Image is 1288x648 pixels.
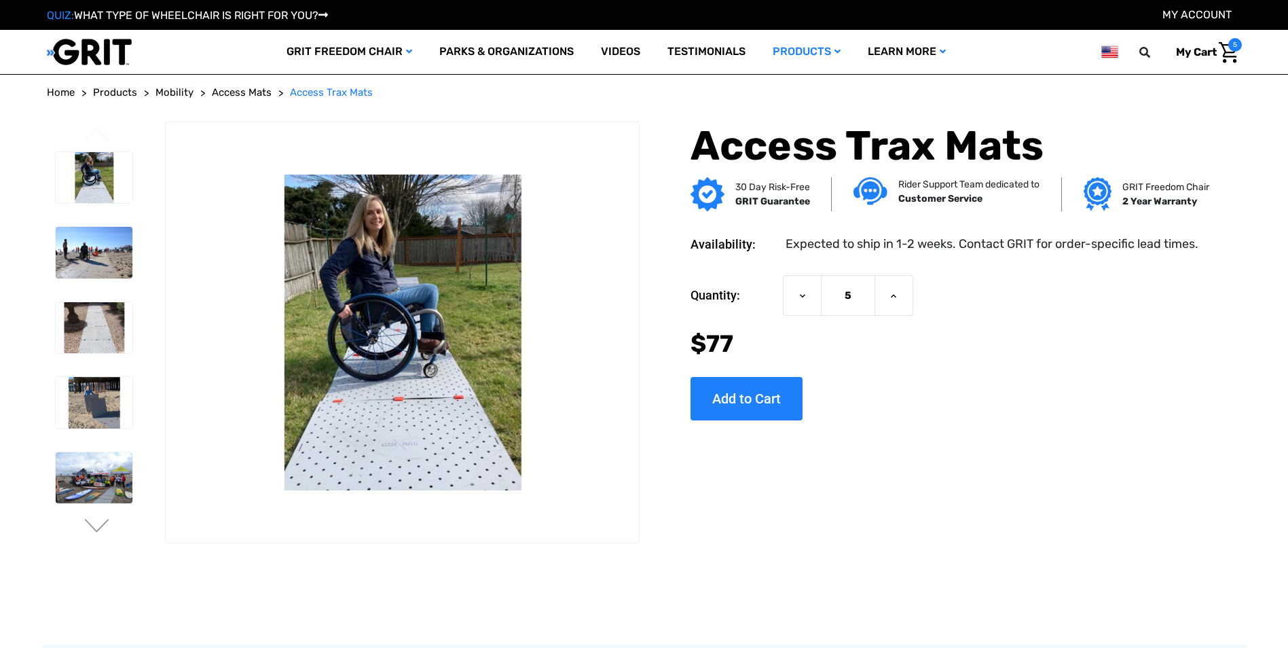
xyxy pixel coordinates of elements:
[56,452,132,504] img: Access Trax Mats
[166,175,638,490] img: Access Trax Mats
[1101,43,1118,60] img: us.png
[854,30,959,74] a: Learn More
[56,152,132,204] img: Access Trax Mats
[1228,38,1242,52] span: 5
[587,30,654,74] a: Videos
[735,196,810,207] strong: GRIT Guarantee
[83,128,111,144] button: Go to slide 6 of 6
[691,177,724,211] img: GRIT Guarantee
[290,86,373,98] span: Access Trax Mats
[691,377,803,420] input: Add to Cart
[47,85,1242,101] nav: Breadcrumb
[155,85,194,101] a: Mobility
[56,302,132,354] img: Access Trax Mats
[93,86,137,98] span: Products
[735,180,810,194] p: 30 Day Risk-Free
[1176,46,1217,58] span: My Cart
[1122,196,1197,207] strong: 2 Year Warranty
[426,30,587,74] a: Parks & Organizations
[691,235,776,253] dt: Availability:
[1162,8,1232,21] a: Account
[47,9,74,22] span: QUIZ:
[56,227,132,278] img: Access Trax Mats
[212,85,272,101] a: Access Mats
[898,177,1039,192] p: Rider Support Team dedicated to
[212,86,272,98] span: Access Mats
[83,519,111,535] button: Go to slide 2 of 6
[290,85,373,101] a: Access Trax Mats
[786,235,1198,253] dd: Expected to ship in 1-2 weeks. Contact GRIT for order-specific lead times.
[273,30,426,74] a: GRIT Freedom Chair
[155,86,194,98] span: Mobility
[654,30,759,74] a: Testimonials
[47,85,75,101] a: Home
[47,9,328,22] a: QUIZ:WHAT TYPE OF WHEELCHAIR IS RIGHT FOR YOU?
[1145,38,1166,67] input: Search
[1122,180,1209,194] p: GRIT Freedom Chair
[1166,38,1242,67] a: Cart with 5 items
[853,177,887,205] img: Customer service
[93,85,137,101] a: Products
[47,38,132,66] img: GRIT All-Terrain Wheelchair and Mobility Equipment
[1219,42,1238,63] img: Cart
[56,377,132,429] img: Access Trax Mats
[691,122,1205,170] h1: Access Trax Mats
[691,329,733,358] span: $77
[759,30,854,74] a: Products
[1084,177,1111,211] img: Grit freedom
[691,275,776,316] label: Quantity:
[47,86,75,98] span: Home
[898,193,982,204] strong: Customer Service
